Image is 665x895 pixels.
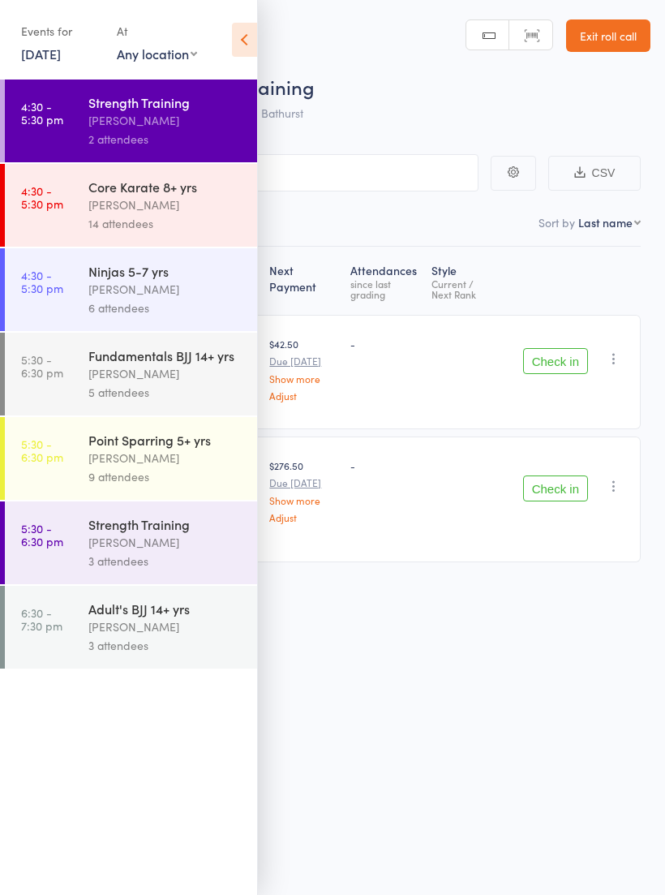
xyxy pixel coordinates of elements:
div: At [117,18,197,45]
div: 9 attendees [88,467,243,486]
div: [PERSON_NAME] [88,364,243,383]
a: 4:30 -5:30 pmStrength Training[PERSON_NAME]2 attendees [5,80,257,162]
time: 4:30 - 5:30 pm [21,100,63,126]
div: 6 attendees [88,299,243,317]
button: Check in [523,348,588,374]
small: Due [DATE] [269,477,337,488]
time: 4:30 - 5:30 pm [21,269,63,295]
div: Fundamentals BJJ 14+ yrs [88,346,243,364]
div: [PERSON_NAME] [88,111,243,130]
time: 5:30 - 6:30 pm [21,437,63,463]
div: Core Karate 8+ yrs [88,178,243,196]
span: Bathurst [261,105,303,121]
div: Last name [578,214,633,230]
div: 2 attendees [88,130,243,148]
div: Ninjas 5-7 yrs [88,262,243,280]
button: Check in [523,475,588,501]
a: [DATE] [21,45,61,62]
time: 5:30 - 6:30 pm [21,353,63,379]
time: 6:30 - 7:30 pm [21,606,62,632]
div: - [350,337,418,351]
a: 6:30 -7:30 pmAdult's BJJ 14+ yrs[PERSON_NAME]3 attendees [5,586,257,669]
a: 4:30 -5:30 pmCore Karate 8+ yrs[PERSON_NAME]14 attendees [5,164,257,247]
div: [PERSON_NAME] [88,533,243,552]
div: 3 attendees [88,552,243,570]
div: [PERSON_NAME] [88,196,243,214]
div: Style [425,254,517,308]
div: [PERSON_NAME] [88,280,243,299]
time: 5:30 - 6:30 pm [21,522,63,548]
label: Sort by [538,214,575,230]
a: Adjust [269,512,337,523]
div: 5 attendees [88,383,243,402]
div: [PERSON_NAME] [88,617,243,636]
div: Next Payment [263,254,343,308]
a: 5:30 -6:30 pmStrength Training[PERSON_NAME]3 attendees [5,501,257,584]
time: 4:30 - 5:30 pm [21,184,63,210]
div: $276.50 [269,458,337,523]
a: 5:30 -6:30 pmPoint Sparring 5+ yrs[PERSON_NAME]9 attendees [5,417,257,500]
a: 4:30 -5:30 pmNinjas 5-7 yrs[PERSON_NAME]6 attendees [5,248,257,331]
div: Adult's BJJ 14+ yrs [88,600,243,617]
div: - [350,458,418,472]
div: 14 attendees [88,214,243,233]
div: Strength Training [88,515,243,533]
button: CSV [548,156,641,191]
div: $42.50 [269,337,337,401]
div: Events for [21,18,101,45]
div: [PERSON_NAME] [88,449,243,467]
a: Adjust [269,390,337,401]
a: 5:30 -6:30 pmFundamentals BJJ 14+ yrs[PERSON_NAME]5 attendees [5,333,257,415]
div: Current / Next Rank [431,278,510,299]
a: Show more [269,373,337,384]
a: Show more [269,495,337,506]
div: 3 attendees [88,636,243,655]
div: since last grading [350,278,418,299]
a: Exit roll call [566,19,650,52]
div: Atten­dances [344,254,425,308]
div: Strength Training [88,93,243,111]
div: Any location [117,45,197,62]
div: Point Sparring 5+ yrs [88,431,243,449]
small: Due [DATE] [269,355,337,367]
